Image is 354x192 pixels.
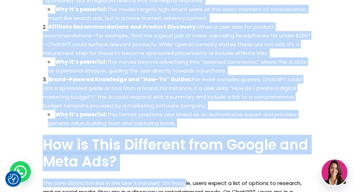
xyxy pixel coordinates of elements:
[10,161,31,182] div: WhatsApp contact
[55,111,107,118] strong: Why it’s powerful:
[48,23,198,30] strong: Affiliate Recommendations and Product Discovery:
[48,110,311,128] li: This format positions your brand as an authoritative expert and provides genuine value, building ...
[48,5,311,22] li: This model targets high-intent users at the exact moment of consideration, much like search ads, ...
[48,76,192,83] strong: Brand-Powered Knowledge and “How-To” Guides:
[321,159,347,185] img: agent
[55,58,107,66] strong: Why it’s powerful:
[8,174,19,184] button: Consent Preferences
[55,6,107,13] strong: Why it’s powerful:
[43,75,311,128] li: For more complex queries, ChatGPT could cite a sponsored guide or tool from a brand. For instance...
[43,136,311,170] h3: How is This Different from Google and Meta Ads?
[43,22,311,75] li: When a user asks for product recommendations—for example, “Find me a good pair of noise-canceling...
[48,57,311,75] li: This moves beyond advertising into “assisted commerce,” where the AI acts as a personal shopper, ...
[8,174,19,184] img: Revisit consent button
